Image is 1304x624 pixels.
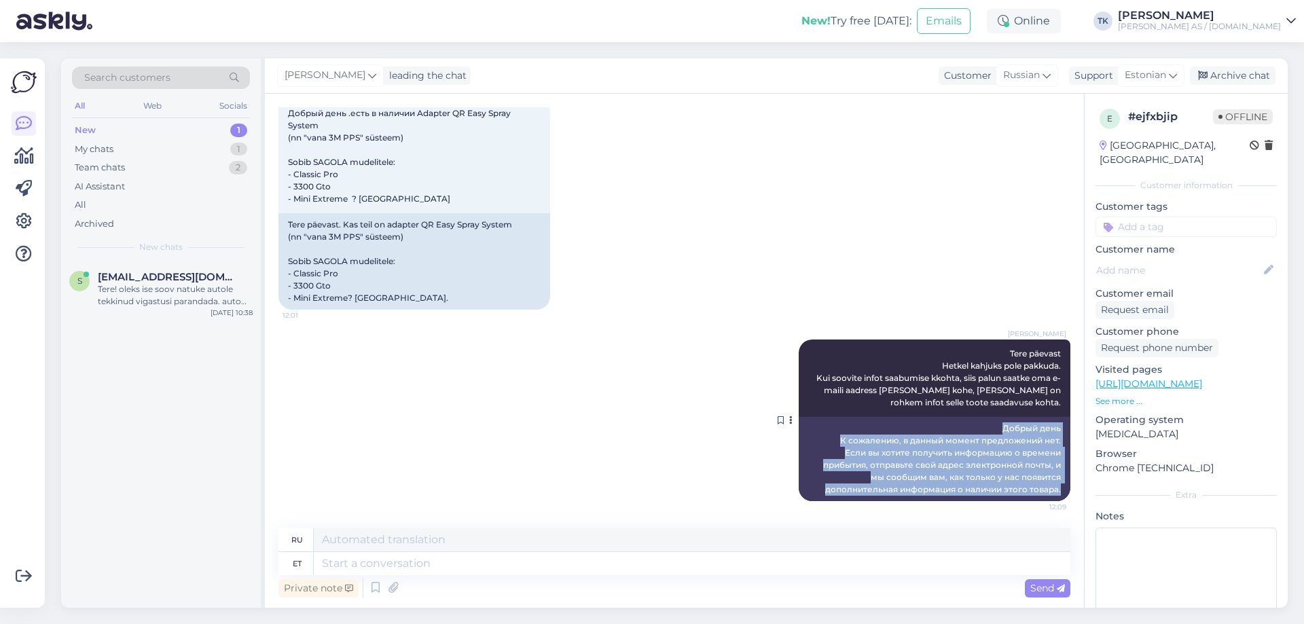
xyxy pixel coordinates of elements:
p: [MEDICAL_DATA] [1095,427,1277,441]
div: All [72,97,88,115]
div: Online [987,9,1061,33]
div: All [75,198,86,212]
div: Tere! oleks ise soov natuke autole tekkinud vigastusi parandada. auto Renault Capture. esimene mu... [98,283,253,308]
span: s [77,276,82,286]
div: Tere päevast. Kas teil on adapter QR Easy Spray System (nn "vana 3M PPS" süsteem) Sobib SAGOLA mu... [278,213,550,310]
p: Notes [1095,509,1277,524]
div: Archived [75,217,114,231]
div: ru [291,528,303,551]
div: [PERSON_NAME] AS / [DOMAIN_NAME] [1118,21,1281,32]
div: [DATE] 10:38 [211,308,253,318]
span: Tere päevast Hetkel kahjuks pole pakkuda. Kui soovite infot saabumise kkohta, siis palun saatke o... [816,348,1063,407]
div: 1 [230,124,247,137]
div: Support [1069,69,1113,83]
div: Team chats [75,161,125,175]
a: [URL][DOMAIN_NAME] [1095,378,1202,390]
span: Search customers [84,71,170,85]
span: 12:09 [1015,502,1066,512]
p: Visited pages [1095,363,1277,377]
p: Customer phone [1095,325,1277,339]
p: Operating system [1095,413,1277,427]
div: AI Assistant [75,180,125,194]
div: Socials [217,97,250,115]
div: Customer information [1095,179,1277,191]
div: et [293,552,302,575]
p: See more ... [1095,395,1277,407]
span: [PERSON_NAME] [285,68,365,83]
span: Estonian [1125,68,1166,83]
p: Chrome [TECHNICAL_ID] [1095,461,1277,475]
div: Добрый день К сожалению, в данный момент предложений нет. Если вы хотите получить информацию о вр... [799,417,1070,501]
div: New [75,124,96,137]
a: [PERSON_NAME][PERSON_NAME] AS / [DOMAIN_NAME] [1118,10,1296,32]
span: Offline [1213,109,1273,124]
span: 12:01 [283,310,333,320]
b: New! [801,14,831,27]
div: TK [1093,12,1112,31]
div: Request phone number [1095,339,1218,357]
div: Private note [278,579,359,598]
div: Try free [DATE]: [801,13,911,29]
div: Web [141,97,164,115]
p: Browser [1095,447,1277,461]
button: Emails [917,8,971,34]
div: [GEOGRAPHIC_DATA], [GEOGRAPHIC_DATA] [1100,139,1250,167]
span: e [1107,113,1112,124]
div: Extra [1095,489,1277,501]
div: Archive chat [1190,67,1275,85]
span: Send [1030,582,1065,594]
div: My chats [75,143,113,156]
span: siiri.voobus@mail.ee [98,271,239,283]
p: Customer email [1095,287,1277,301]
p: Customer name [1095,242,1277,257]
div: Request email [1095,301,1174,319]
span: Добрый день .есть в наличии Adapter QR Easy Spray System (nn "vana 3M PPS" süsteem) Sobib SAGOLA ... [288,108,513,204]
input: Add a tag [1095,217,1277,237]
span: New chats [139,241,183,253]
div: [PERSON_NAME] [1118,10,1281,21]
div: 1 [230,143,247,156]
span: [PERSON_NAME] [1008,329,1066,339]
div: 2 [229,161,247,175]
span: Russian [1003,68,1040,83]
div: leading the chat [384,69,467,83]
img: Askly Logo [11,69,37,95]
p: Customer tags [1095,200,1277,214]
div: Customer [939,69,992,83]
input: Add name [1096,263,1261,278]
div: # ejfxbjip [1128,109,1213,125]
